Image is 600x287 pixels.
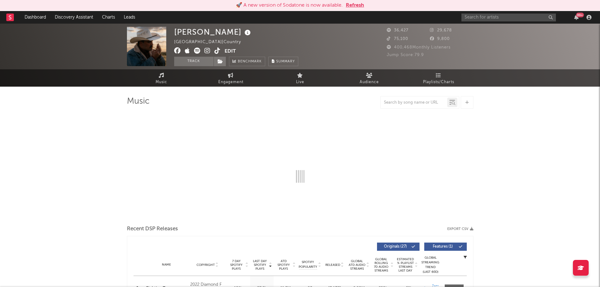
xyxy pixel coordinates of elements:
button: Edit [225,48,236,55]
button: Export CSV [447,227,473,231]
span: Estimated % Playlist Streams Last Day [397,257,414,273]
button: Refresh [346,2,364,9]
span: Summary [276,60,295,63]
a: Audience [335,69,404,87]
span: 75,100 [387,37,408,41]
span: Engagement [218,78,243,86]
a: Leads [119,11,140,24]
div: [PERSON_NAME] [174,27,252,37]
span: Last Day Spotify Plays [252,259,268,271]
span: 7 Day Spotify Plays [228,259,245,271]
span: 36,427 [387,28,409,32]
span: Released [325,263,340,267]
input: Search for artists [461,14,556,21]
span: ATD Spotify Plays [275,259,292,271]
span: Playlists/Charts [423,78,454,86]
span: Global Rolling 7D Audio Streams [373,257,390,273]
div: 99 + [576,13,584,17]
a: Charts [98,11,119,24]
span: Benchmark [238,58,262,66]
a: Engagement [196,69,266,87]
input: Search by song name or URL [381,100,447,105]
button: 99+ [574,15,579,20]
span: Originals ( 27 ) [381,245,410,249]
div: Name [146,262,187,267]
a: Playlists/Charts [404,69,473,87]
span: Copyright [197,263,215,267]
span: Recent DSP Releases [127,225,178,233]
a: Music [127,69,196,87]
button: Originals(27) [377,243,420,251]
span: 400,468 Monthly Listeners [387,45,451,49]
span: 9,800 [430,37,450,41]
div: 🚀 A new version of Sodatone is now available. [236,2,343,9]
a: Live [266,69,335,87]
span: Live [296,78,304,86]
span: Global ATD Audio Streams [348,259,366,271]
div: Global Streaming Trend (Last 60D) [421,255,440,274]
div: [GEOGRAPHIC_DATA] | Country [174,38,248,46]
span: 29,678 [430,28,452,32]
span: Audience [360,78,379,86]
span: Features ( 1 ) [428,245,457,249]
span: Music [156,78,167,86]
button: Summary [268,57,298,66]
span: Spotify Popularity [299,260,317,269]
button: Track [174,57,214,66]
a: Benchmark [229,57,265,66]
button: Features(1) [424,243,467,251]
a: Discovery Assistant [50,11,98,24]
a: Dashboard [20,11,50,24]
span: Jump Score: 79.9 [387,53,424,57]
